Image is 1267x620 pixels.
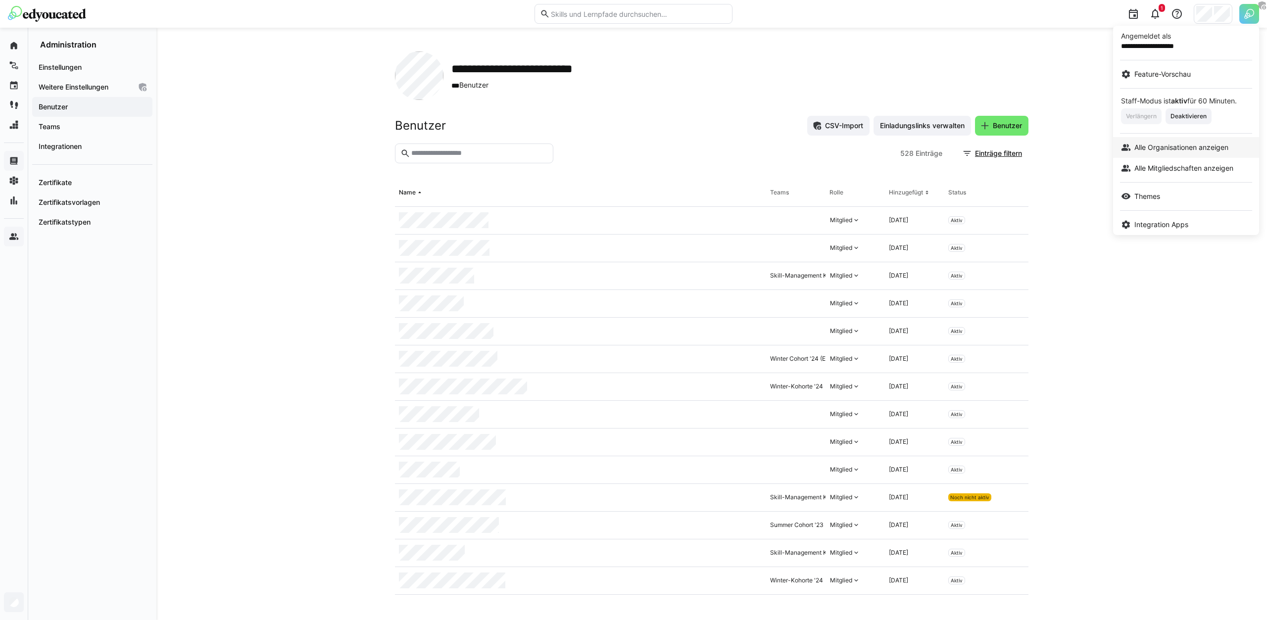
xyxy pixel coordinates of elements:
[1170,112,1208,120] span: Deaktivieren
[1134,69,1191,79] span: Feature-Vorschau
[1134,163,1233,173] span: Alle Mitgliedschaften anzeigen
[1134,220,1188,230] span: Integration Apps
[1121,31,1251,41] p: Angemeldet als
[1171,96,1187,105] strong: aktiv
[1166,108,1212,124] button: Deaktivieren
[1134,143,1228,152] span: Alle Organisationen anzeigen
[1121,97,1251,104] div: Staff-Modus ist für 60 Minuten.
[1121,108,1162,124] button: Verlängern
[1134,191,1160,201] span: Themes
[1125,112,1158,120] span: Verlängern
